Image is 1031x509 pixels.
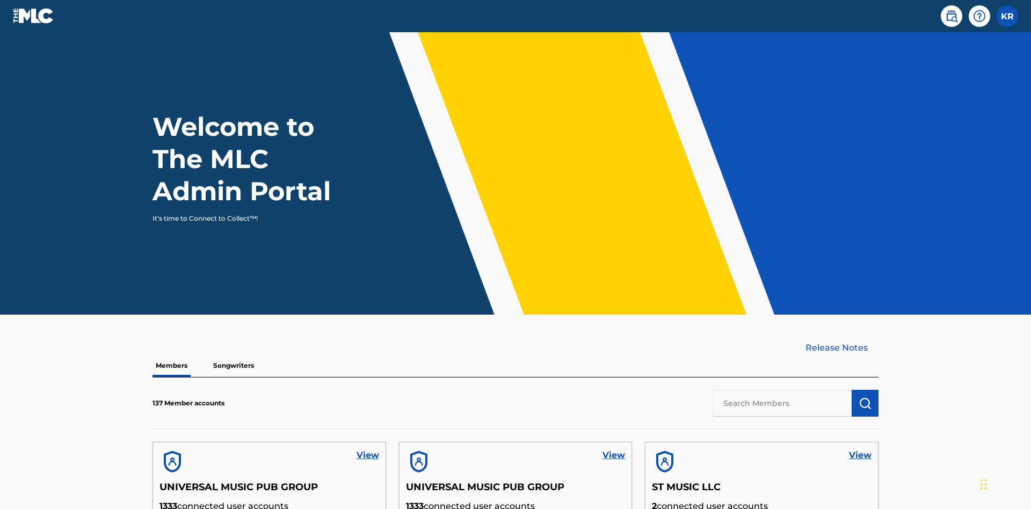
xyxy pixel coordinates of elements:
img: account [406,449,432,475]
p: 137 Member accounts [153,398,224,408]
input: Search Members [713,390,852,417]
a: View [602,449,625,462]
h5: UNIVERSAL MUSIC PUB GROUP [406,481,626,500]
p: Members [153,354,191,377]
p: Songwriters [210,354,257,377]
div: Drag [981,468,987,500]
a: View [357,449,379,462]
iframe: Chat Widget [977,457,1031,509]
p: It's time to Connect to Collect™! [153,214,339,223]
div: Help [969,5,990,27]
h1: Welcome to The MLC Admin Portal [153,111,353,207]
img: account [652,449,678,475]
img: help [973,10,986,23]
img: Search Works [859,397,872,410]
img: MLC Logo [13,8,54,24]
img: account [159,449,185,475]
a: Public Search [941,5,962,27]
div: User Menu [997,5,1018,27]
h5: ST MUSIC LLC [652,481,872,500]
a: View [849,449,872,462]
a: Release Notes [805,341,878,354]
img: search [945,10,958,23]
h5: UNIVERSAL MUSIC PUB GROUP [159,481,379,500]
